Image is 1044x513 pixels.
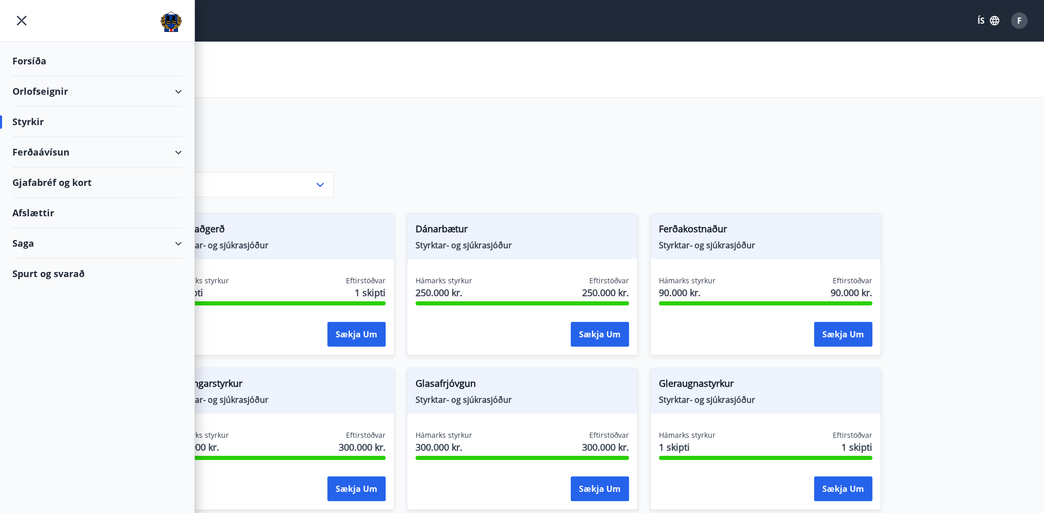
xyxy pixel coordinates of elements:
[416,440,472,454] span: 300.000 kr.
[172,440,229,454] span: 300.000 kr.
[659,394,872,405] span: Styrktar- og sjúkrasjóður
[833,276,872,286] span: Eftirstöðvar
[12,259,182,288] div: Spurt og svarað
[172,286,229,299] span: 1 skipti
[172,276,229,286] span: Hámarks styrkur
[582,440,629,454] span: 300.000 kr.
[327,476,386,501] button: Sækja um
[416,240,629,251] span: Styrktar- og sjúkrasjóður
[659,222,872,240] span: Ferðakostnaður
[589,430,629,440] span: Eftirstöðvar
[814,322,872,347] button: Sækja um
[416,394,629,405] span: Styrktar- og sjúkrasjóður
[416,286,472,299] span: 250.000 kr.
[346,276,386,286] span: Eftirstöðvar
[12,167,182,198] div: Gjafabréf og kort
[172,377,386,394] span: Fæðingarstyrkur
[416,377,629,394] span: Glasafrjóvgun
[160,11,182,32] img: union_logo
[571,476,629,501] button: Sækja um
[12,137,182,167] div: Ferðaávísun
[1017,15,1022,26] span: F
[339,440,386,454] span: 300.000 kr.
[659,286,716,299] span: 90.000 kr.
[831,286,872,299] span: 90.000 kr.
[416,222,629,240] span: Dánarbætur
[659,276,716,286] span: Hámarks styrkur
[346,430,386,440] span: Eftirstöðvar
[841,440,872,454] span: 1 skipti
[172,222,386,240] span: Augnaðgerð
[972,11,1005,30] button: ÍS
[327,322,386,347] button: Sækja um
[12,46,182,76] div: Forsíða
[814,476,872,501] button: Sækja um
[12,11,31,30] button: menu
[12,107,182,137] div: Styrkir
[659,240,872,251] span: Styrktar- og sjúkrasjóður
[1007,8,1032,33] button: F
[659,440,716,454] span: 1 skipti
[12,76,182,107] div: Orlofseignir
[416,276,472,286] span: Hámarks styrkur
[589,276,629,286] span: Eftirstöðvar
[833,430,872,440] span: Eftirstöðvar
[172,394,386,405] span: Styrktar- og sjúkrasjóður
[659,430,716,440] span: Hámarks styrkur
[571,322,629,347] button: Sækja um
[416,430,472,440] span: Hámarks styrkur
[163,160,334,170] label: Flokkur
[172,430,229,440] span: Hámarks styrkur
[172,240,386,251] span: Styrktar- og sjúkrasjóður
[12,228,182,259] div: Saga
[12,198,182,228] div: Afslættir
[355,286,386,299] span: 1 skipti
[659,377,872,394] span: Gleraugnastyrkur
[582,286,629,299] span: 250.000 kr.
